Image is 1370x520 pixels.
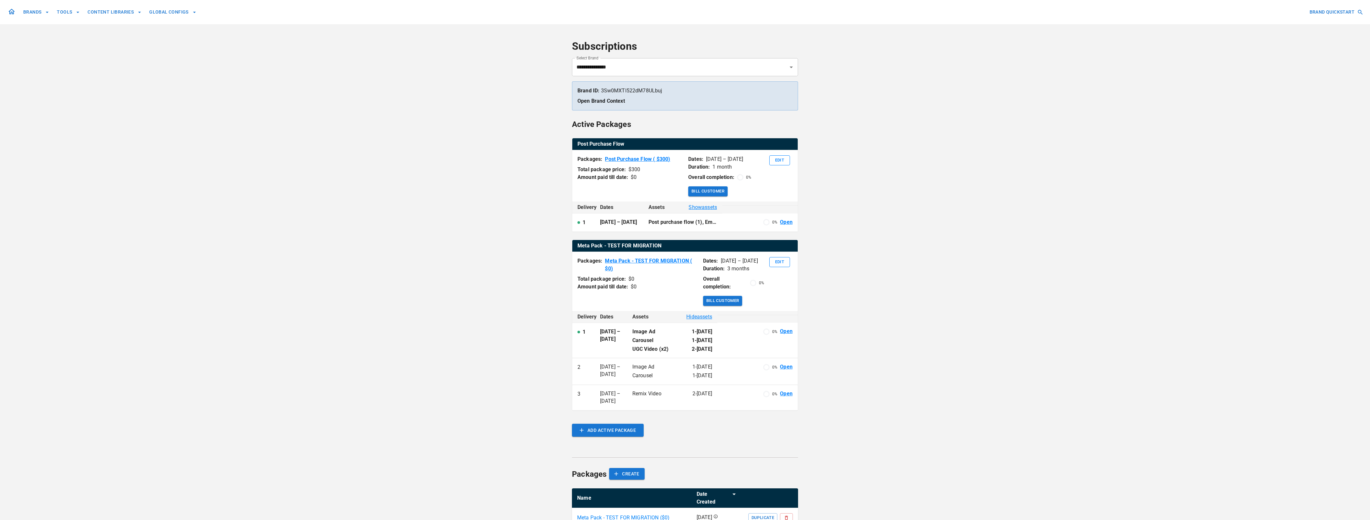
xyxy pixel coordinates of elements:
[605,155,670,163] a: Post Purchase Flow ( $300)
[688,173,734,181] p: Overall completion:
[572,240,798,252] table: active packages table
[780,390,793,398] a: Open
[721,257,758,265] p: [DATE] – [DATE]
[631,173,637,181] div: $ 0
[697,490,728,506] div: Date Created
[572,138,798,150] th: Post Purchase Flow
[632,328,655,336] p: Image Ad
[780,219,793,226] a: Open
[577,275,626,283] p: Total package price:
[577,390,580,398] p: 3
[583,328,586,336] p: 1
[595,311,627,323] th: Dates
[727,265,749,273] p: 3 months
[772,329,777,335] p: 0 %
[572,311,595,323] th: Delivery
[595,385,627,411] td: [DATE] – [DATE]
[703,257,718,265] p: Dates:
[583,219,586,226] p: 1
[772,219,777,225] p: 0 %
[577,257,602,273] p: Packages:
[628,275,634,283] div: $ 0
[577,173,628,181] p: Amount paid till date:
[780,328,793,335] a: Open
[632,372,653,380] p: Carousel
[649,219,717,226] p: Post purchase flow (1), Email setup (1)
[577,87,793,95] p: 3Sw0MXTl522dM78ULbuj
[688,186,728,196] button: Bill Customer
[572,118,631,130] h6: Active Packages
[147,6,199,18] button: GLOBAL CONFIGS
[686,313,712,321] span: Hide assets
[632,337,653,344] p: Carousel
[572,468,607,480] h6: Packages
[632,346,669,353] p: UGC Video (x2)
[692,372,712,380] p: 1 - [DATE]
[572,240,798,252] th: Meta Pack - TEST FOR MIGRATION
[572,424,644,437] button: ADD ACTIVE PACKAGE
[706,155,743,163] p: [DATE] – [DATE]
[692,363,712,371] p: 1 - [DATE]
[577,283,628,291] p: Amount paid till date:
[85,6,144,18] button: CONTENT LIBRARIES
[780,363,793,371] a: Open
[632,363,654,371] p: Image Ad
[649,203,717,211] div: Assets
[595,202,643,213] th: Dates
[692,337,712,344] p: 1 - [DATE]
[692,346,712,353] p: 2 - [DATE]
[772,364,777,370] p: 0 %
[572,488,691,508] th: Name
[572,202,595,213] th: Delivery
[577,155,602,163] p: Packages:
[712,163,732,171] p: 1 month
[595,358,627,385] td: [DATE] – [DATE]
[595,323,627,358] td: [DATE] – [DATE]
[746,174,751,180] p: 0 %
[577,166,626,173] p: Total package price:
[769,257,790,267] button: Edit
[577,98,625,104] a: Open Brand Context
[577,363,580,371] p: 2
[572,40,798,53] h4: Subscriptions
[609,468,644,480] button: CREATE
[572,138,798,150] table: active packages table
[692,328,712,336] p: 1 - [DATE]
[628,166,640,173] div: $ 300
[577,88,599,94] strong: Brand ID:
[54,6,82,18] button: TOOLS
[631,283,637,291] div: $ 0
[787,63,796,72] button: Open
[632,390,661,398] p: Remix Video
[703,275,747,291] p: Overall completion:
[595,213,643,232] td: [DATE] – [DATE]
[632,313,712,321] div: Assets
[689,203,717,211] span: Show assets
[605,257,698,273] a: Meta Pack - TEST FOR MIGRATION ( $0)
[692,390,712,398] p: 2 - [DATE]
[769,155,790,165] button: Edit
[1307,6,1365,18] button: BRAND QUICKSTART
[688,155,703,163] p: Dates:
[576,55,598,61] label: Select Brand
[21,6,52,18] button: BRANDS
[759,280,764,286] p: 0 %
[703,265,725,273] p: Duration:
[703,296,742,306] button: Bill Customer
[688,163,710,171] p: Duration:
[772,391,777,397] p: 0 %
